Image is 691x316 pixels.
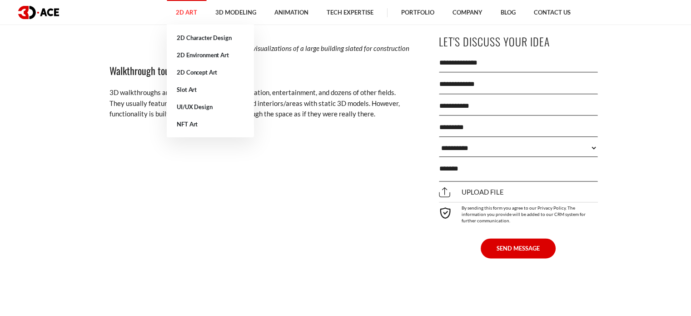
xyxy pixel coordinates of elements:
button: SEND MESSAGE [481,238,556,258]
p: Floor plan visualizations of a large building slated for construction [109,43,409,54]
span: Upload file [439,188,504,196]
a: 2D Character Design [167,29,254,46]
h3: Walkthrough tours [109,63,409,78]
img: logo dark [18,6,59,19]
p: Let's Discuss Your Idea [439,31,598,52]
div: By sending this form you agree to our Privacy Policy. The information you provide will be added t... [439,202,598,224]
a: UI/UX Design [167,98,254,115]
p: 3D walkthroughs are popular in real estate, education, entertainment, and dozens of other fields.... [109,87,409,119]
a: 2D Concept Art [167,64,254,81]
a: Slot Art [167,81,254,98]
a: NFT Art [167,115,254,133]
a: 2D Environment Art [167,46,254,64]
